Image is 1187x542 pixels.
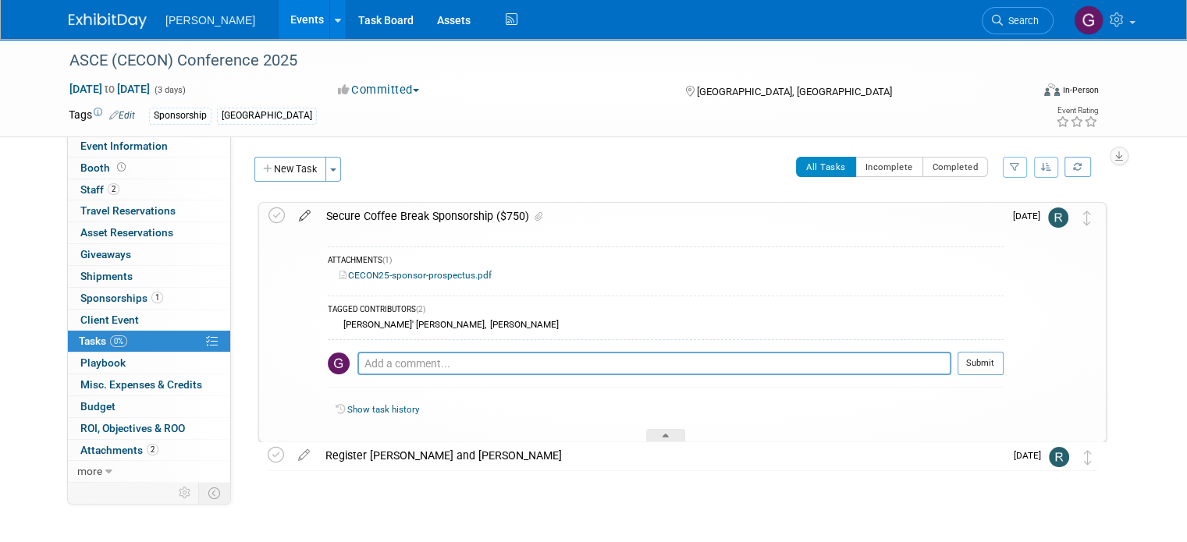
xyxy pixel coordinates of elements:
[165,14,255,27] span: [PERSON_NAME]
[347,404,419,415] a: Show task history
[199,483,231,503] td: Toggle Event Tabs
[68,158,230,179] a: Booth
[68,266,230,287] a: Shipments
[68,310,230,331] a: Client Event
[68,136,230,157] a: Event Information
[68,461,230,482] a: more
[69,107,135,125] td: Tags
[79,335,127,347] span: Tasks
[1084,450,1092,465] i: Move task
[1064,157,1091,177] a: Refresh
[1014,450,1049,461] span: [DATE]
[80,356,126,369] span: Playbook
[172,483,199,503] td: Personalize Event Tab Strip
[80,378,202,391] span: Misc. Expenses & Credits
[80,226,173,239] span: Asset Reservations
[68,396,230,417] a: Budget
[1083,211,1091,225] i: Move task
[110,335,127,347] span: 0%
[1044,83,1060,96] img: Format-Inperson.png
[290,448,318,462] a: edit
[796,157,856,177] button: All Tasks
[77,465,102,477] span: more
[80,204,176,217] span: Travel Reservations
[68,418,230,439] a: ROI, Objectives & ROO
[1074,5,1103,35] img: Genee' Mengarelli
[69,13,147,29] img: ExhibitDay
[982,7,1054,34] a: Search
[64,47,1011,75] div: ASCE (CECON) Conference 2025
[291,209,318,223] a: edit
[68,331,230,352] a: Tasks0%
[486,319,559,330] div: [PERSON_NAME]
[147,444,158,455] span: 2
[68,440,230,461] a: Attachments2
[947,81,1099,105] div: Event Format
[254,157,326,182] button: New Task
[80,161,129,174] span: Booth
[80,314,139,326] span: Client Event
[328,318,1004,331] div: ,
[339,270,492,281] a: CECON25-sponsor-prospectus.pdf
[922,157,989,177] button: Completed
[318,442,1004,469] div: Register [PERSON_NAME] and [PERSON_NAME]
[68,200,230,221] a: Travel Reservations
[217,108,317,124] div: [GEOGRAPHIC_DATA]
[80,400,116,413] span: Budget
[68,244,230,265] a: Giveaways
[149,108,211,124] div: Sponsorship
[1062,84,1099,96] div: In-Person
[109,110,135,121] a: Edit
[114,161,129,173] span: Booth not reserved yet
[68,374,230,395] a: Misc. Expenses & Credits
[382,256,392,264] span: (1)
[328,352,350,374] img: Genee' Mengarelli
[68,288,230,309] a: Sponsorships1
[958,352,1004,375] button: Submit
[328,255,1004,268] div: ATTACHMENTS
[697,86,892,97] span: [GEOGRAPHIC_DATA], [GEOGRAPHIC_DATA]
[80,292,163,304] span: Sponsorships
[80,140,168,152] span: Event Information
[102,83,117,95] span: to
[80,422,185,434] span: ROI, Objectives & ROO
[68,352,230,374] a: Playbook
[80,270,133,282] span: Shipments
[1049,447,1069,467] img: Rebecca Deis
[1056,107,1098,115] div: Event Rating
[339,319,485,330] div: [PERSON_NAME]' [PERSON_NAME]
[318,203,1004,229] div: Secure Coffee Break Sponsorship ($750)
[328,304,1004,317] div: TAGGED CONTRIBUTORS
[855,157,923,177] button: Incomplete
[416,305,425,314] span: (2)
[68,179,230,200] a: Staff2
[68,222,230,243] a: Asset Reservations
[108,183,119,195] span: 2
[332,82,425,98] button: Committed
[69,82,151,96] span: [DATE] [DATE]
[151,292,163,303] span: 1
[80,248,131,260] span: Giveaways
[80,444,158,456] span: Attachments
[153,85,186,95] span: (3 days)
[1003,15,1039,27] span: Search
[1048,207,1068,228] img: Rebecca Deis
[80,183,119,196] span: Staff
[1013,211,1048,221] span: [DATE]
